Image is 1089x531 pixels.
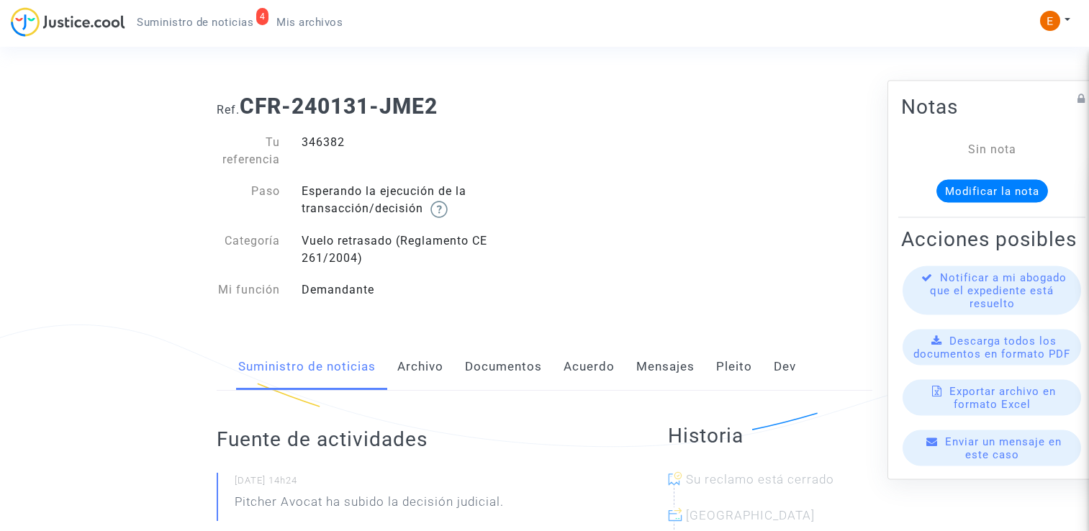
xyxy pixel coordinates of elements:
[774,359,796,373] font: Dev
[11,7,125,37] img: jc-logo.svg
[137,16,253,29] span: Suministro de noticias
[206,281,291,299] div: Mi función
[291,281,545,299] div: Demandante
[901,94,1083,119] h2: Notas
[235,493,504,518] p: Pitcher Avocat ha subido la decisión judicial.
[430,201,448,218] img: help.svg
[397,343,443,391] a: Archivo
[923,141,1061,158] div: Sin nota
[256,8,269,25] div: 4
[945,435,1062,461] span: Enviar un mensaje en este caso
[217,427,610,452] h2: Fuente de actividades
[774,343,796,391] a: Dev
[125,12,265,33] a: 4Suministro de noticias
[240,94,438,119] b: CFR-240131-JME2
[636,343,695,391] a: Mensajes
[936,180,1048,203] button: Modificar la nota
[217,103,240,117] span: Ref.
[397,359,443,373] font: Archivo
[235,474,610,493] small: [DATE] 14h24
[465,359,542,373] font: Documentos
[716,359,752,373] font: Pleito
[949,385,1056,411] span: Exportar archivo en formato Excel
[238,343,376,391] a: Suministro de noticias
[901,227,1083,252] h2: Acciones posibles
[913,335,1070,360] span: Descarga todos los documentos en formato PDF
[636,359,695,373] font: Mensajes
[465,343,542,391] a: Documentos
[291,134,545,168] div: 346382
[668,423,872,448] h2: Historia
[238,359,376,373] font: Suministro de noticias
[1040,11,1060,31] img: ACg8ocIeiFvHKe4dA5oeRFd_CiCnuxWUEc1A2wYhRJE3TTWt=s96-c
[564,359,615,373] font: Acuerdo
[930,271,1067,310] span: Notificar a mi abogado que el expediente está resuelto
[302,184,466,215] font: Esperando la ejecución de la transacción/decisión
[206,183,291,218] div: Paso
[716,343,752,391] a: Pleito
[564,343,615,391] a: Acuerdo
[276,16,343,29] span: Mis archivos
[686,472,834,486] span: Su reclamo está cerrado
[206,232,291,267] div: Categoría
[291,232,545,267] div: Vuelo retrasado (Reglamento CE 261/2004)
[265,12,354,33] a: Mis archivos
[206,134,291,168] div: Tu referencia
